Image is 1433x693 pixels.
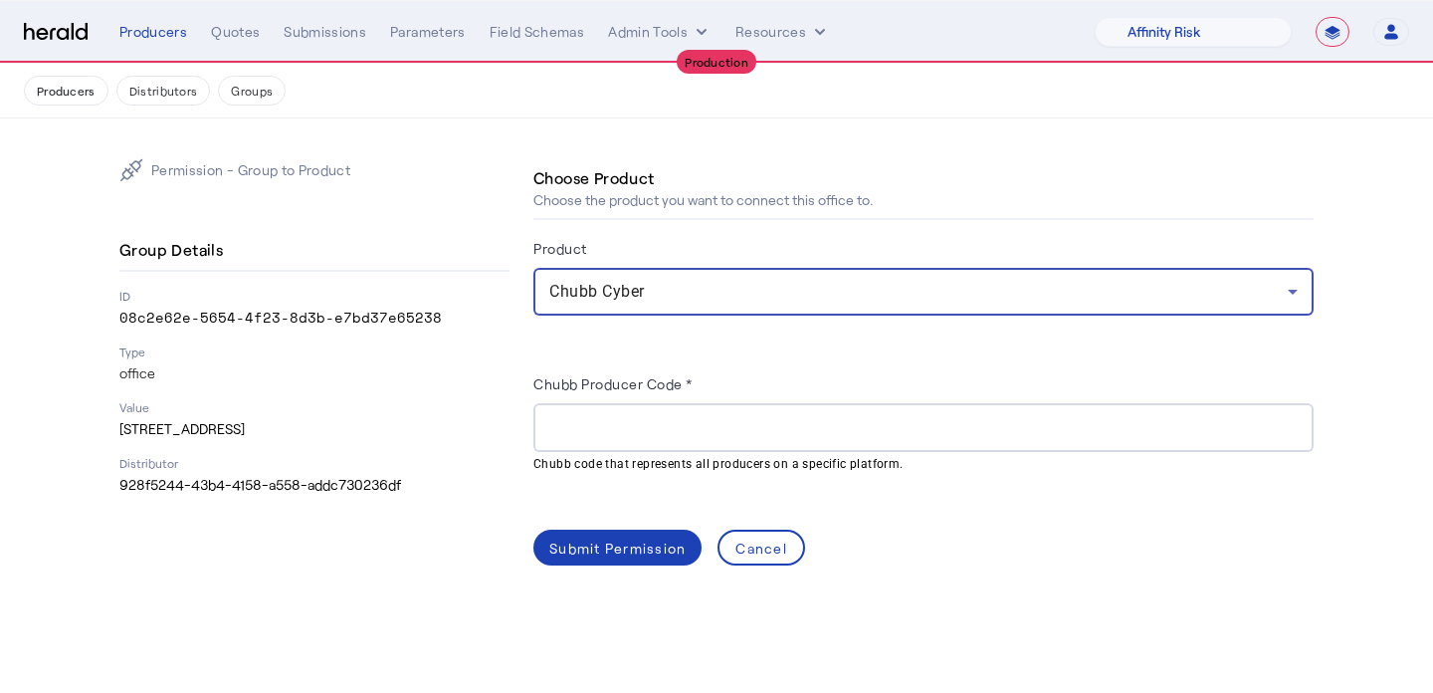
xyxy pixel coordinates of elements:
div: Quotes [211,22,260,42]
img: Herald Logo [24,23,88,42]
p: Type [119,344,510,359]
h4: Group Details [119,238,231,262]
p: [STREET_ADDRESS] [119,419,510,439]
div: Submissions [284,22,366,42]
p: Value [119,399,510,415]
button: Groups [218,76,286,106]
label: Chubb Producer Code * [533,375,693,392]
div: Submit Permission [549,538,686,559]
div: Production [677,50,756,74]
label: Product [533,240,587,257]
p: 08c2e62e-5654-4f23-8d3b-e7bd37e65238 [119,308,510,328]
div: Producers [119,22,187,42]
span: Chubb Cyber [549,282,645,301]
div: Field Schemas [490,22,585,42]
p: Distributor [119,455,510,471]
p: Permission - Group to Product [151,160,350,180]
h4: Choose Product [533,166,655,190]
button: Submit Permission [533,530,702,566]
p: Choose the product you want to connect this office to. [533,190,873,210]
button: internal dropdown menu [608,22,712,42]
div: Parameters [390,22,466,42]
p: office [119,363,510,383]
button: Cancel [717,530,805,566]
button: Resources dropdown menu [735,22,830,42]
p: 928f5244-43b4-4158-a558-addc730236df [119,475,510,495]
div: Cancel [735,538,787,559]
p: ID [119,288,510,304]
button: Producers [24,76,108,106]
mat-hint: Chubb code that represents all producers on a specific platform. [533,452,1302,474]
button: Distributors [116,76,211,106]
